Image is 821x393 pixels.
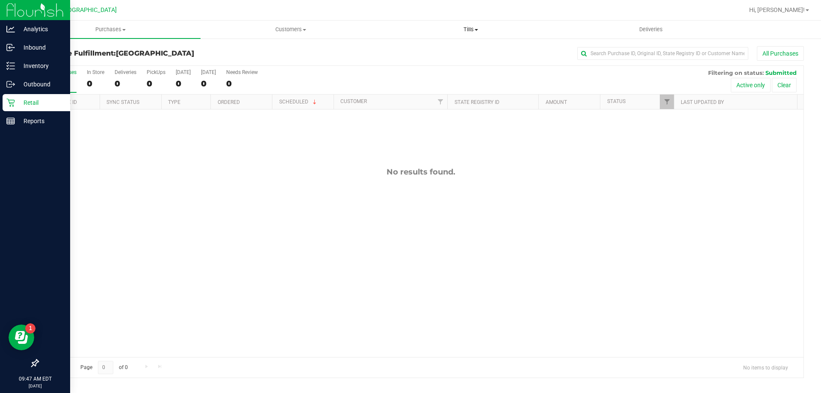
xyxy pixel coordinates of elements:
[455,99,499,105] a: State Registry ID
[279,99,318,105] a: Scheduled
[9,325,34,350] iframe: Resource center
[201,21,381,38] a: Customers
[765,69,797,76] span: Submitted
[15,42,66,53] p: Inbound
[381,26,560,33] span: Tills
[106,99,139,105] a: Sync Status
[58,6,117,14] span: [GEOGRAPHIC_DATA]
[15,61,66,71] p: Inventory
[628,26,674,33] span: Deliveries
[176,79,191,89] div: 0
[736,361,795,374] span: No items to display
[15,98,66,108] p: Retail
[4,375,66,383] p: 09:47 AM EDT
[708,69,764,76] span: Filtering on status:
[201,79,216,89] div: 0
[226,69,258,75] div: Needs Review
[381,21,561,38] a: Tills
[731,78,771,92] button: Active only
[116,49,194,57] span: [GEOGRAPHIC_DATA]
[681,99,724,105] a: Last Updated By
[6,25,15,33] inline-svg: Analytics
[6,43,15,52] inline-svg: Inbound
[21,21,201,38] a: Purchases
[147,69,165,75] div: PickUps
[201,26,380,33] span: Customers
[115,79,136,89] div: 0
[147,79,165,89] div: 0
[577,47,748,60] input: Search Purchase ID, Original ID, State Registry ID or Customer Name...
[38,50,293,57] h3: Purchase Fulfillment:
[87,79,104,89] div: 0
[218,99,240,105] a: Ordered
[15,116,66,126] p: Reports
[73,361,135,374] span: Page of 0
[87,69,104,75] div: In Store
[749,6,805,13] span: Hi, [PERSON_NAME]!
[6,117,15,125] inline-svg: Reports
[168,99,180,105] a: Type
[340,98,367,104] a: Customer
[201,69,216,75] div: [DATE]
[25,323,35,334] iframe: Resource center unread badge
[176,69,191,75] div: [DATE]
[546,99,567,105] a: Amount
[15,24,66,34] p: Analytics
[21,26,201,33] span: Purchases
[772,78,797,92] button: Clear
[6,98,15,107] inline-svg: Retail
[6,80,15,89] inline-svg: Outbound
[6,62,15,70] inline-svg: Inventory
[15,79,66,89] p: Outbound
[757,46,804,61] button: All Purchases
[226,79,258,89] div: 0
[561,21,741,38] a: Deliveries
[607,98,626,104] a: Status
[115,69,136,75] div: Deliveries
[4,383,66,389] p: [DATE]
[660,95,674,109] a: Filter
[38,167,803,177] div: No results found.
[433,95,447,109] a: Filter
